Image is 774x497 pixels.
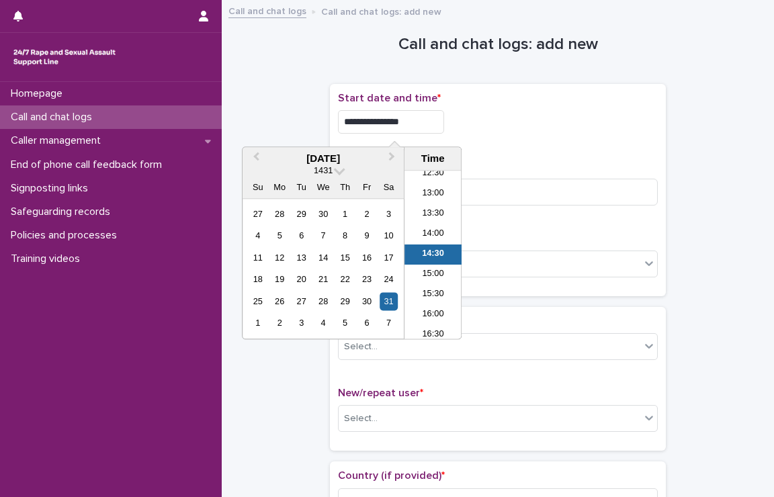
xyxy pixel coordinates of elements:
[292,271,310,289] div: Choose Tuesday, December 20th, 1431
[314,205,333,223] div: Choose Wednesday, November 30th, 1431
[404,306,462,326] li: 16:00
[249,179,267,197] div: Su
[358,179,376,197] div: Fr
[314,271,333,289] div: Choose Wednesday, December 21st, 1431
[314,292,333,310] div: Choose Wednesday, December 28th, 1431
[314,227,333,245] div: Choose Wednesday, December 7th, 1431
[247,204,400,334] div: month 1431-12
[404,245,462,265] li: 14:30
[358,314,376,332] div: Choose Friday, January 6th, 1432
[5,134,112,147] p: Caller management
[314,248,333,267] div: Choose Wednesday, December 14th, 1431
[249,271,267,289] div: Choose Sunday, December 18th, 1431
[358,227,376,245] div: Choose Friday, December 9th, 1431
[380,292,398,310] div: Choose Saturday, December 31st, 1431
[336,179,354,197] div: Th
[5,182,99,195] p: Signposting links
[314,179,333,197] div: We
[292,227,310,245] div: Choose Tuesday, December 6th, 1431
[358,248,376,267] div: Choose Friday, December 16th, 1431
[292,205,310,223] div: Choose Tuesday, November 29th, 1431
[336,271,354,289] div: Choose Thursday, December 22nd, 1431
[404,165,462,185] li: 12:30
[380,248,398,267] div: Choose Saturday, December 17th, 1431
[358,271,376,289] div: Choose Friday, December 23rd, 1431
[380,271,398,289] div: Choose Saturday, December 24th, 1431
[358,205,376,223] div: Choose Friday, December 2nd, 1431
[336,227,354,245] div: Choose Thursday, December 8th, 1431
[5,87,73,100] p: Homepage
[344,340,378,354] div: Select...
[5,111,103,124] p: Call and chat logs
[5,159,173,171] p: End of phone call feedback form
[380,179,398,197] div: Sa
[292,292,310,310] div: Choose Tuesday, December 27th, 1431
[249,227,267,245] div: Choose Sunday, December 4th, 1431
[321,3,441,18] p: Call and chat logs: add new
[228,3,306,18] a: Call and chat logs
[271,292,289,310] div: Choose Monday, December 26th, 1431
[271,314,289,332] div: Choose Monday, January 2nd, 1432
[380,314,398,332] div: Choose Saturday, January 7th, 1432
[314,166,333,176] span: 1431
[336,292,354,310] div: Choose Thursday, December 29th, 1431
[404,265,462,285] li: 15:00
[249,292,267,310] div: Choose Sunday, December 25th, 1431
[5,229,128,242] p: Policies and processes
[382,148,404,170] button: Next Month
[338,470,445,481] span: Country (if provided)
[292,314,310,332] div: Choose Tuesday, January 3rd, 1432
[249,248,267,267] div: Choose Sunday, December 11th, 1431
[271,271,289,289] div: Choose Monday, December 19th, 1431
[380,227,398,245] div: Choose Saturday, December 10th, 1431
[244,148,265,170] button: Previous Month
[404,326,462,346] li: 16:30
[243,152,404,165] div: [DATE]
[336,314,354,332] div: Choose Thursday, January 5th, 1432
[249,314,267,332] div: Choose Sunday, January 1st, 1432
[338,93,441,103] span: Start date and time
[408,152,458,165] div: Time
[5,206,121,218] p: Safeguarding records
[338,388,423,398] span: New/repeat user
[336,205,354,223] div: Choose Thursday, December 1st, 1431
[330,35,666,54] h1: Call and chat logs: add new
[344,412,378,426] div: Select...
[271,248,289,267] div: Choose Monday, December 12th, 1431
[314,314,333,332] div: Choose Wednesday, January 4th, 1432
[271,179,289,197] div: Mo
[271,227,289,245] div: Choose Monday, December 5th, 1431
[404,205,462,225] li: 13:30
[380,205,398,223] div: Choose Saturday, December 3rd, 1431
[249,205,267,223] div: Choose Sunday, November 27th, 1431
[5,253,91,265] p: Training videos
[292,179,310,197] div: Tu
[404,285,462,306] li: 15:30
[336,248,354,267] div: Choose Thursday, December 15th, 1431
[271,205,289,223] div: Choose Monday, November 28th, 1431
[404,185,462,205] li: 13:00
[358,292,376,310] div: Choose Friday, December 30th, 1431
[404,225,462,245] li: 14:00
[292,248,310,267] div: Choose Tuesday, December 13th, 1431
[11,44,118,71] img: rhQMoQhaT3yELyF149Cw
